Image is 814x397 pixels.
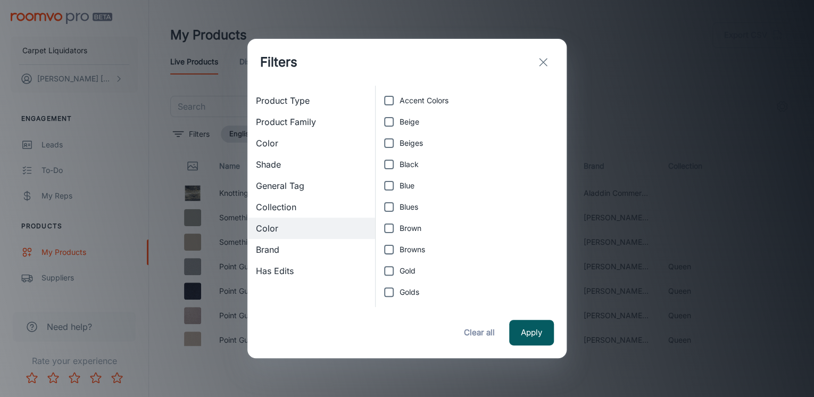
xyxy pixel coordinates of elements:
div: Has Edits [247,260,375,282]
span: Gold [400,265,416,277]
span: Color [256,222,367,235]
div: Color [247,218,375,239]
div: Collection [247,196,375,218]
span: Beiges [400,137,423,149]
div: Product Family [247,111,375,133]
span: Color [256,137,367,150]
span: Brand [256,243,367,256]
button: Apply [509,320,554,345]
span: Product Family [256,115,367,128]
span: Brown [400,222,421,234]
div: Brand [247,239,375,260]
span: Collection [256,201,367,213]
span: General Tag [256,179,367,192]
button: exit [533,52,554,73]
div: Shade [247,154,375,175]
span: Black [400,159,419,170]
span: Blue [400,180,414,192]
div: Color [247,133,375,154]
span: Beige [400,116,419,128]
span: Blues [400,201,418,213]
span: Has Edits [256,264,367,277]
span: Accent Colors [400,95,448,106]
div: Product Type [247,90,375,111]
div: General Tag [247,175,375,196]
span: Browns [400,244,425,255]
h1: Filters [260,53,297,72]
span: Golds [400,286,419,298]
span: Shade [256,158,367,171]
button: Clear all [458,320,501,345]
span: Product Type [256,94,367,107]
